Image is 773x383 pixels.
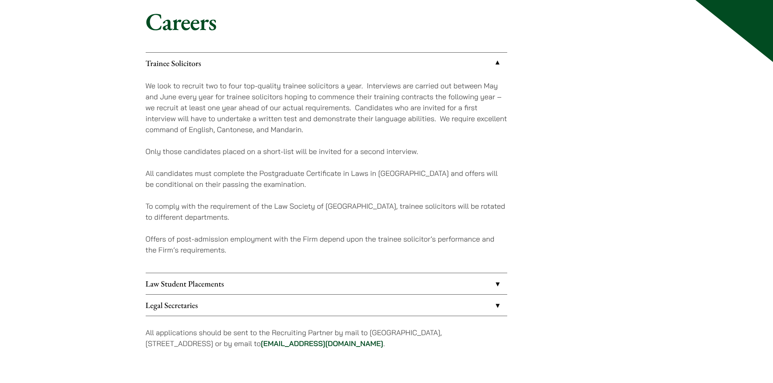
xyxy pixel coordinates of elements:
h1: Careers [146,7,628,36]
p: To comply with the requirement of the Law Society of [GEOGRAPHIC_DATA], trainee solicitors will b... [146,201,507,223]
div: Trainee Solicitors [146,74,507,273]
a: [EMAIL_ADDRESS][DOMAIN_NAME] [261,339,383,348]
p: We look to recruit two to four top-quality trainee solicitors a year. Interviews are carried out ... [146,80,507,135]
a: Legal Secretaries [146,295,507,316]
a: Law Student Placements [146,273,507,294]
p: All candidates must complete the Postgraduate Certificate in Laws in [GEOGRAPHIC_DATA] and offers... [146,168,507,190]
p: Only those candidates placed on a short-list will be invited for a second interview. [146,146,507,157]
a: Trainee Solicitors [146,53,507,74]
p: All applications should be sent to the Recruiting Partner by mail to [GEOGRAPHIC_DATA], [STREET_A... [146,327,507,349]
p: Offers of post-admission employment with the Firm depend upon the trainee solicitor’s performance... [146,233,507,255]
